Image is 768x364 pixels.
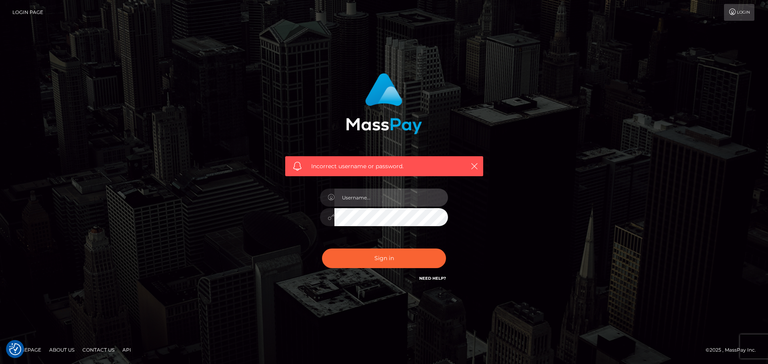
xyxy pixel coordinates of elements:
[311,162,457,171] span: Incorrect username or password.
[9,343,21,355] button: Consent Preferences
[706,346,762,354] div: © 2025 , MassPay Inc.
[346,73,422,134] img: MassPay Login
[9,344,44,356] a: Homepage
[419,276,446,281] a: Need Help?
[12,4,43,21] a: Login Page
[322,249,446,268] button: Sign in
[46,344,78,356] a: About Us
[9,343,21,355] img: Revisit consent button
[334,189,448,207] input: Username...
[724,4,754,21] a: Login
[79,344,118,356] a: Contact Us
[119,344,134,356] a: API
